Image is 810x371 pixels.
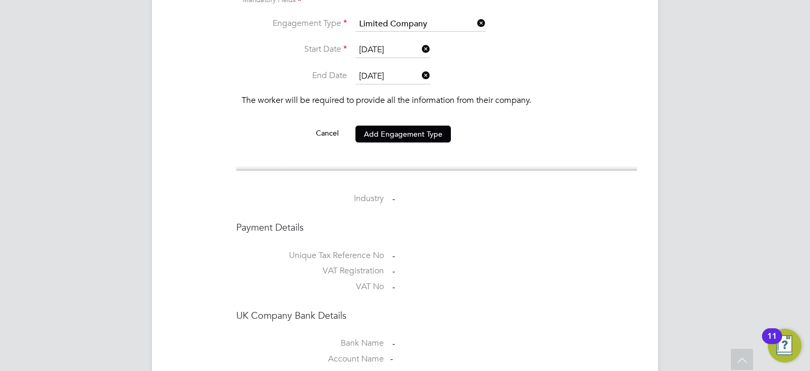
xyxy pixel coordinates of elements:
label: VAT Registration [236,265,384,277]
label: Account Name [236,354,384,365]
label: Start Date [242,44,347,55]
p: The worker will be required to provide all the information from their company. [242,95,632,106]
h4: UK Company Bank Details [236,309,637,321]
input: Select one [355,17,486,32]
label: Engagement Type [242,18,347,29]
h4: Payment Details [236,221,637,233]
label: Bank Name [236,338,384,349]
span: - [392,266,395,277]
label: Unique Tax Reference No [236,250,384,261]
div: - [390,354,490,365]
button: Cancel [307,125,347,141]
span: - [392,282,395,292]
input: Select one [355,69,430,84]
label: End Date [242,70,347,81]
div: 11 [767,336,777,350]
span: - [392,338,395,349]
span: - [392,194,395,204]
label: VAT No [236,281,384,292]
span: - [392,251,395,261]
input: Select one [355,42,430,58]
button: Add Engagement Type [355,126,451,142]
label: Industry [236,193,384,204]
button: Open Resource Center, 11 new notifications [768,329,802,363]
